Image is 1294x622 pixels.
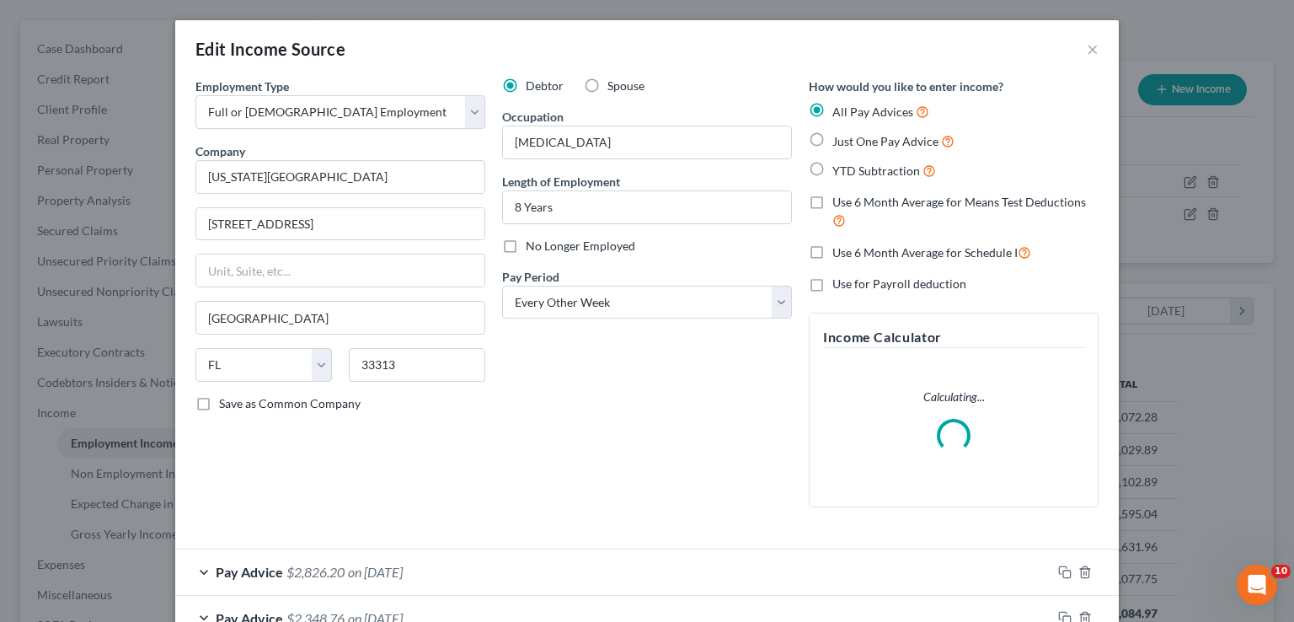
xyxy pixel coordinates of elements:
[13,132,276,309] div: 🚨ATTN: [GEOGRAPHIC_DATA] of [US_STATE]The court has added a new Credit Counseling Field that we n...
[195,144,245,158] span: Company
[82,21,157,38] p: Active 3h ago
[26,493,40,507] button: Emoji picker
[526,78,564,93] span: Debtor
[27,313,163,323] div: [PERSON_NAME] • 3m ago
[503,126,791,158] input: --
[196,302,484,334] input: Enter city...
[289,486,316,513] button: Send a message…
[107,493,120,507] button: Start recording
[832,195,1086,209] span: Use 6 Month Average for Means Test Deductions
[286,564,345,580] span: $2,826.20
[823,327,1084,348] h5: Income Calculator
[502,108,564,126] label: Occupation
[296,7,326,37] div: Close
[27,143,240,174] b: 🚨ATTN: [GEOGRAPHIC_DATA] of [US_STATE]
[195,37,345,61] div: Edit Income Source
[832,276,966,291] span: Use for Payroll deduction
[13,132,323,346] div: Katie says…
[832,164,920,178] span: YTD Subtraction
[264,7,296,39] button: Home
[809,78,1003,95] label: How would you like to enter income?
[832,245,1018,260] span: Use 6 Month Average for Schedule I
[348,564,403,580] span: on [DATE]
[216,564,283,580] span: Pay Advice
[823,389,1084,405] p: Calculating...
[607,78,644,93] span: Spouse
[526,239,635,253] span: No Longer Employed
[195,160,485,194] input: Search company by name...
[53,493,67,507] button: Gif picker
[82,8,191,21] h1: [PERSON_NAME]
[349,348,485,382] input: Enter zip...
[80,493,94,507] button: Upload attachment
[1087,39,1099,59] button: ×
[832,105,913,119] span: All Pay Advices
[502,173,620,190] label: Length of Employment
[196,255,484,287] input: Unit, Suite, etc...
[196,208,484,240] input: Enter address...
[219,396,361,410] span: Save as Common Company
[27,184,263,299] div: The court has added a new Credit Counseling Field that we need to update upon filing. Please remo...
[1237,565,1277,605] iframe: Intercom live chat
[1271,565,1291,578] span: 10
[14,458,323,486] textarea: Message…
[48,9,75,36] img: Profile image for Katie
[195,79,289,94] span: Employment Type
[503,191,791,223] input: ex: 2 years
[11,7,43,39] button: go back
[502,270,559,284] span: Pay Period
[832,134,938,148] span: Just One Pay Advice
